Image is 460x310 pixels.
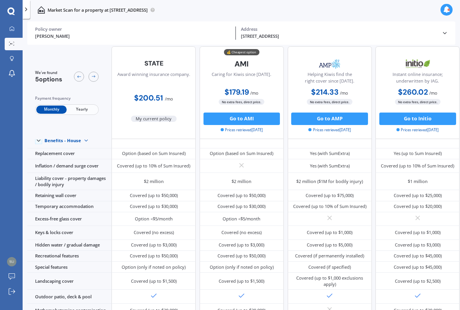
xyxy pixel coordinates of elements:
[67,106,97,114] span: Yearly
[241,26,437,32] div: Address
[27,190,111,201] div: Retaining wall cover
[395,229,441,236] div: Covered (up to $1,000)
[131,116,177,122] span: My current policy
[27,273,111,290] div: Landscaping cover
[311,87,339,97] b: $214.33
[292,275,367,287] div: Covered (up to $1,000 exclusions apply)
[27,148,111,159] div: Replacement cover
[306,192,354,199] div: Covered (up to $75,000)
[134,229,174,236] div: Covered (no excess)
[221,127,263,133] span: Prices retrieved [DATE]
[144,178,164,185] div: $2 million
[250,90,258,96] span: / mo
[130,192,178,199] div: Covered (up to $50,000)
[131,242,177,248] div: Covered (up to $3,000)
[7,257,16,266] img: 8a99e2496d3e21dda05ac77e9ca5ed0c
[130,203,178,210] div: Covered (up to $30,000)
[27,226,111,240] div: Keys & locks cover
[395,278,441,284] div: Covered (up to $2,500)
[35,75,62,83] span: 5 options
[81,136,91,146] img: Benefit content down
[165,96,173,102] span: / mo
[232,178,251,185] div: $2 million
[381,71,454,87] div: Instant online insurance; underwritten by IAG.
[340,90,348,96] span: / mo
[224,49,259,55] div: 💰 Cheapest option
[225,87,249,97] b: $179.19
[309,56,350,72] img: AMP.webp
[218,203,265,210] div: Covered (up to $30,000)
[429,90,437,96] span: / mo
[122,150,186,157] div: Option (based on Sum Insured)
[135,216,173,222] div: Option <$5/month
[130,253,178,259] div: Covered (up to $50,000)
[27,240,111,251] div: Hidden water / gradual damage
[36,106,67,114] span: Monthly
[212,71,271,87] div: Caring for Kiwis since [DATE].
[210,264,274,270] div: Option (only if noted on policy)
[310,163,350,169] div: Yes (with SumExtra)
[134,93,163,103] b: $200.51
[133,56,175,71] img: State-text-1.webp
[394,150,442,157] div: Yes (up to Sum Insured)
[27,173,111,190] div: Liability cover - property damages / bodily injury
[308,127,350,133] span: Prices retrieved [DATE]
[394,253,442,259] div: Covered (up to $45,000)
[219,278,264,284] div: Covered (up to $1,500)
[395,242,441,248] div: Covered (up to $3,000)
[394,192,442,199] div: Covered (up to $25,000)
[131,278,177,284] div: Covered (up to $1,500)
[218,253,265,259] div: Covered (up to $50,000)
[408,178,428,185] div: $1 million
[221,229,262,236] div: Covered (no excess)
[27,290,111,303] div: Outdoor patio, deck & pool
[27,262,111,273] div: Special features
[27,251,111,262] div: Recreational features
[296,178,363,185] div: $2 million ($1M for bodily injury)
[35,95,99,102] div: Payment frequency
[219,99,264,105] span: No extra fees, direct price.
[117,71,190,87] div: Award winning insurance company.
[308,264,351,270] div: Covered (if specified)
[381,163,454,169] div: Covered (up to 10% of Sum Insured)
[307,99,352,105] span: No extra fees, direct price.
[395,99,441,105] span: No extra fees, direct price.
[27,159,111,173] div: Inflation / demand surge cover
[379,113,456,125] button: Go to Initio
[291,113,368,125] button: Go to AMP
[117,163,190,169] div: Covered (up to 10% of Sum Insured)
[295,253,364,259] div: Covered (if permanently installed)
[218,192,265,199] div: Covered (up to $50,000)
[48,7,148,13] p: Market Scan for a property at [STREET_ADDRESS]
[27,201,111,212] div: Temporary accommodation
[203,113,280,125] button: Go to AMI
[37,6,45,14] img: home-and-contents.b802091223b8502ef2dd.svg
[397,56,438,72] img: Initio.webp
[307,229,352,236] div: Covered (up to $1,000)
[293,203,366,210] div: Covered (up to 10% of Sum Insured)
[44,138,81,143] div: Benefits - House
[122,264,186,270] div: Option (only if noted on policy)
[307,242,352,248] div: Covered (up to $5,000)
[210,150,273,157] div: Option (based on Sum Insured)
[35,26,231,32] div: Policy owner
[27,212,111,226] div: Excess-free glass cover
[35,70,62,76] span: We've found
[310,150,350,157] div: Yes (with SumExtra)
[396,127,439,133] span: Prices retrieved [DATE]
[394,203,442,210] div: Covered (up to $20,000)
[219,242,264,248] div: Covered (up to $3,000)
[398,87,428,97] b: $260.02
[394,264,442,270] div: Covered (up to $45,000)
[223,216,260,222] div: Option <$5/month
[221,56,262,72] img: AMI-text-1.webp
[293,71,366,87] div: Helping Kiwis find the right cover since [DATE].
[35,33,231,40] div: [PERSON_NAME]
[241,33,437,40] div: [STREET_ADDRESS]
